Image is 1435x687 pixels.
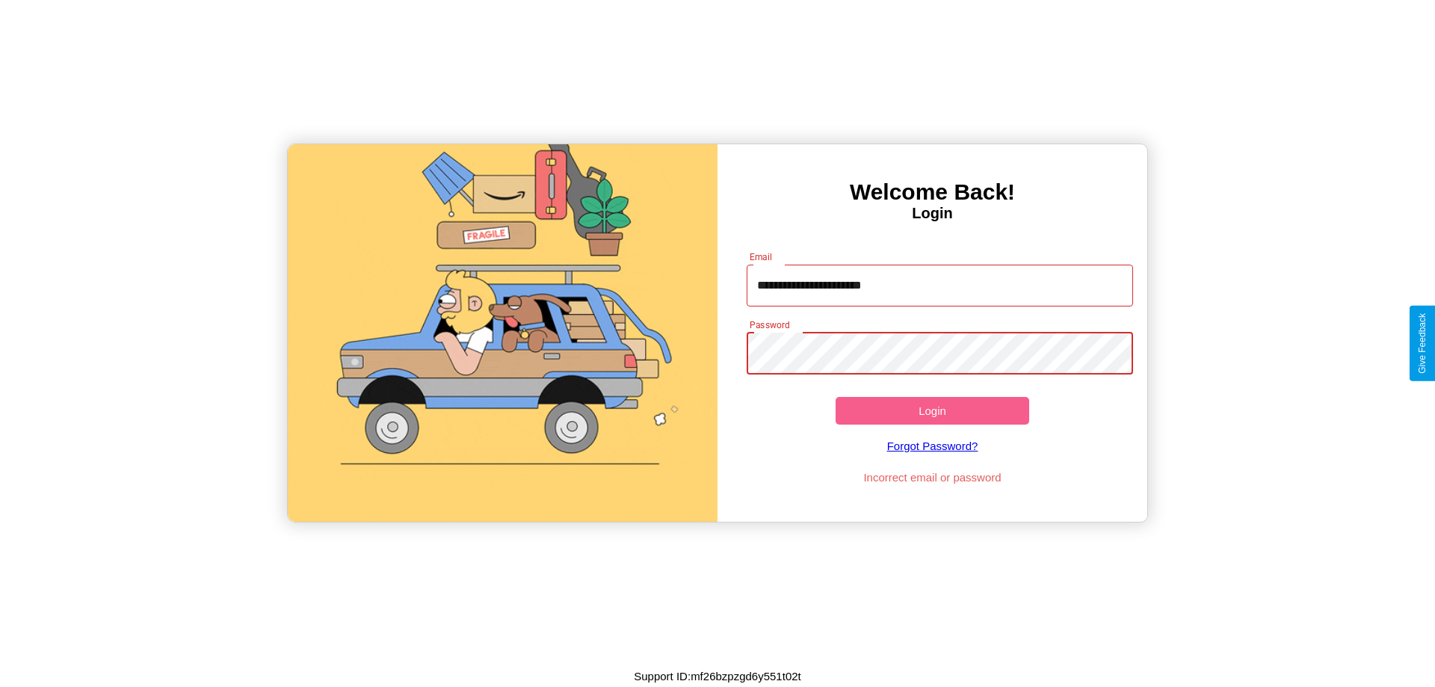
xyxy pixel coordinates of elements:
[1417,313,1428,374] div: Give Feedback
[717,205,1147,222] h4: Login
[836,397,1029,425] button: Login
[750,318,789,331] label: Password
[739,467,1126,487] p: Incorrect email or password
[717,179,1147,205] h3: Welcome Back!
[288,144,717,522] img: gif
[634,666,800,686] p: Support ID: mf26bzpzgd6y551t02t
[739,425,1126,467] a: Forgot Password?
[750,250,773,263] label: Email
